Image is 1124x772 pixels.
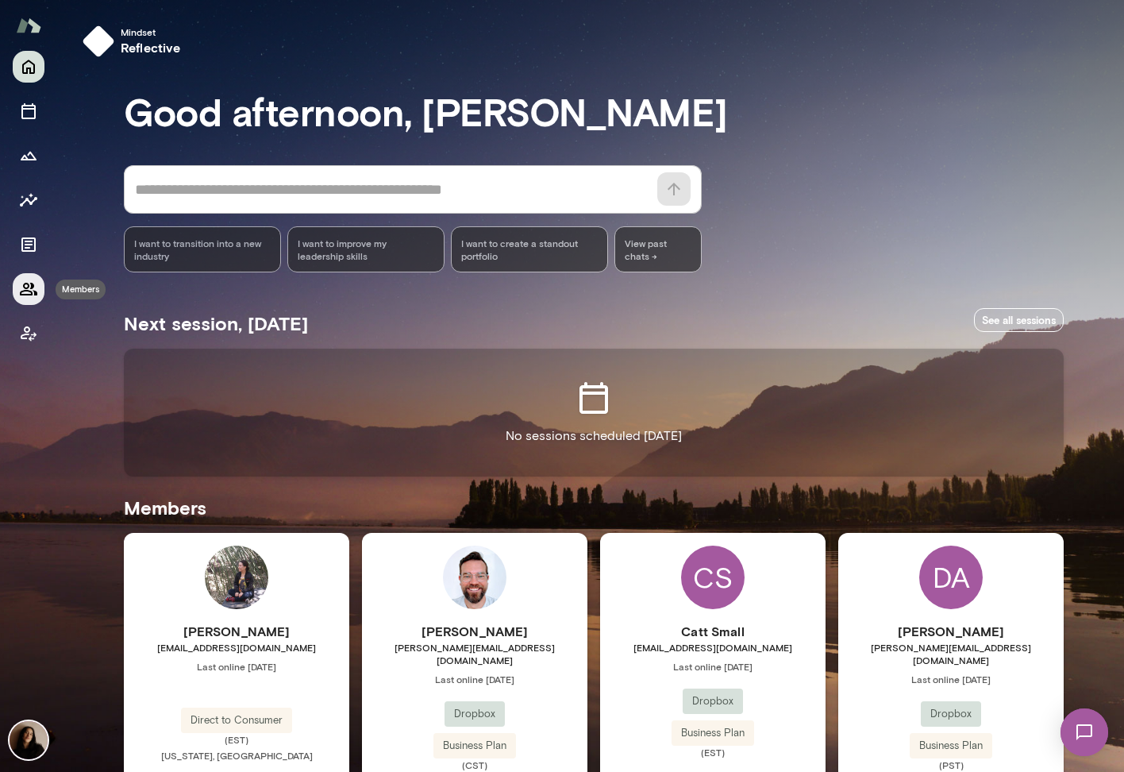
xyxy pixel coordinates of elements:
[13,95,44,127] button: Sessions
[362,758,587,771] span: (CST)
[124,660,349,673] span: Last online [DATE]
[76,19,194,64] button: Mindsetreflective
[298,237,434,262] span: I want to improve my leadership skills
[124,311,308,336] h5: Next session, [DATE]
[838,622,1064,641] h6: [PERSON_NAME]
[13,273,44,305] button: Members
[600,660,826,673] span: Last online [DATE]
[287,226,445,272] div: I want to improve my leadership skills
[161,750,313,761] span: [US_STATE], [GEOGRAPHIC_DATA]
[13,51,44,83] button: Home
[461,237,598,262] span: I want to create a standout portfolio
[83,25,114,57] img: mindset
[124,641,349,654] span: [EMAIL_ADDRESS][DOMAIN_NAME]
[451,226,608,272] div: I want to create a standout portfolio
[124,89,1064,133] h3: Good afternoon, [PERSON_NAME]
[672,725,754,741] span: Business Plan
[919,546,983,609] div: DA
[362,673,587,685] span: Last online [DATE]
[838,641,1064,666] span: [PERSON_NAME][EMAIL_ADDRESS][DOMAIN_NAME]
[124,622,349,641] h6: [PERSON_NAME]
[13,140,44,172] button: Growth Plan
[124,733,349,746] span: (EST)
[443,546,506,609] img: Chris Meeks
[134,237,271,262] span: I want to transition into a new industry
[56,280,106,299] div: Members
[433,738,516,754] span: Business Plan
[13,318,44,349] button: Client app
[600,622,826,641] h6: Catt Small
[10,721,48,759] img: Fiona Nodar
[121,38,181,57] h6: reflective
[506,427,682,446] p: No sessions scheduled [DATE]
[838,758,1064,771] span: (PST)
[13,229,44,261] button: Documents
[921,706,981,722] span: Dropbox
[13,184,44,216] button: Insights
[600,641,826,654] span: [EMAIL_ADDRESS][DOMAIN_NAME]
[181,712,292,728] span: Direct to Consumer
[16,10,41,41] img: Mento
[838,673,1064,685] span: Last online [DATE]
[205,546,268,609] img: Jenesis M Gallego
[124,495,1064,520] h5: Members
[600,746,826,758] span: (EST)
[910,738,992,754] span: Business Plan
[445,706,505,722] span: Dropbox
[681,546,745,609] div: CS
[974,308,1064,333] a: See all sessions
[362,622,587,641] h6: [PERSON_NAME]
[683,693,743,709] span: Dropbox
[124,226,281,272] div: I want to transition into a new industry
[614,226,702,272] span: View past chats ->
[121,25,181,38] span: Mindset
[362,641,587,666] span: [PERSON_NAME][EMAIL_ADDRESS][DOMAIN_NAME]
